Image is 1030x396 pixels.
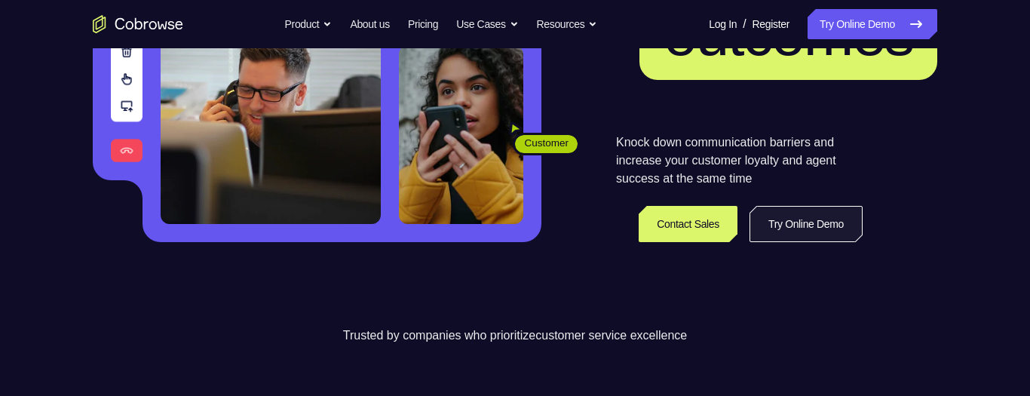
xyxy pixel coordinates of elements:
a: Try Online Demo [750,206,863,242]
a: Go to the home page [93,15,183,33]
img: A customer holding their phone [399,45,523,224]
a: Try Online Demo [808,9,937,39]
a: Contact Sales [639,206,737,242]
a: Log In [709,9,737,39]
a: About us [350,9,389,39]
p: Knock down communication barriers and increase your customer loyalty and agent success at the sam... [616,134,863,188]
span: / [743,15,746,33]
a: Pricing [408,9,438,39]
button: Resources [537,9,598,39]
button: Product [285,9,333,39]
button: Use Cases [456,9,518,39]
a: Register [753,9,789,39]
span: customer service excellence [535,329,687,342]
